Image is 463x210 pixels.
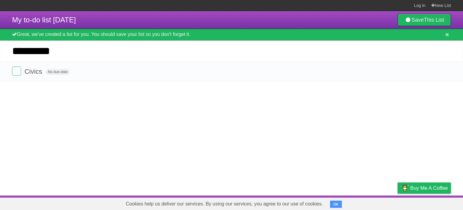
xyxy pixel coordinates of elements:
label: Done [12,66,21,76]
span: No due date [46,69,70,75]
img: Buy me a coffee [401,183,409,193]
span: Civics [24,68,44,75]
b: This List [424,17,444,23]
a: Suggest a feature [413,197,451,208]
span: My to-do list [DATE] [12,16,76,24]
a: Privacy [390,197,405,208]
a: SaveThis List [398,14,451,26]
a: About [317,197,330,208]
span: Buy me a coffee [410,183,448,193]
a: Developers [337,197,362,208]
button: OK [330,201,342,208]
a: Terms [369,197,383,208]
a: Buy me a coffee [398,183,451,194]
span: Cookies help us deliver our services. By using our services, you agree to our use of cookies. [120,198,329,210]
